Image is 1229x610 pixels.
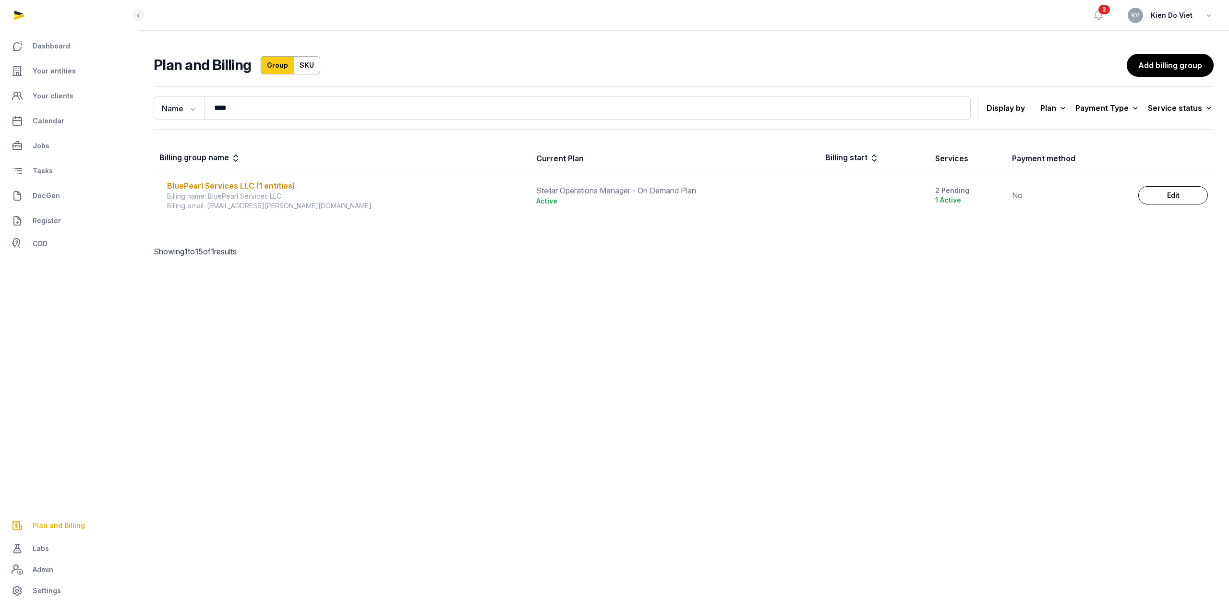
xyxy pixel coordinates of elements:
[33,564,53,575] span: Admin
[167,201,525,211] div: Billing email: [EMAIL_ADDRESS][PERSON_NAME][DOMAIN_NAME]
[1127,54,1214,77] a: Add billing group
[167,191,525,201] div: Billing name: BluePearl Services LLC
[33,543,49,554] span: Labs
[1012,153,1075,164] div: Payment method
[8,209,130,232] a: Register
[33,238,48,250] span: CDD
[33,190,60,202] span: DocGen
[536,153,584,164] div: Current Plan
[195,247,203,256] span: 15
[8,184,130,207] a: DocGen
[33,585,61,597] span: Settings
[8,84,130,108] a: Your clients
[987,100,1025,116] p: Display by
[33,215,61,227] span: Register
[159,152,241,165] div: Billing group name
[33,140,49,152] span: Jobs
[8,234,130,253] a: CDD
[1098,5,1110,14] span: 2
[8,514,130,537] a: Plan and Billing
[1128,8,1143,23] button: KV
[8,560,130,579] a: Admin
[935,186,1000,195] div: 2 Pending
[8,134,130,157] a: Jobs
[1151,10,1193,21] span: Kien Do Viet
[33,90,73,102] span: Your clients
[211,247,214,256] span: 1
[825,152,879,165] div: Billing start
[184,247,188,256] span: 1
[33,65,76,77] span: Your entities
[8,579,130,602] a: Settings
[261,56,294,74] a: Group
[8,159,130,182] a: Tasks
[33,165,53,177] span: Tasks
[33,520,85,531] span: Plan and Billing
[33,115,64,127] span: Calendar
[935,153,968,164] div: Services
[154,234,407,269] p: Showing to of results
[536,185,814,196] div: Stellar Operations Manager - On Demand Plan
[1075,101,1140,115] div: Payment Type
[154,96,205,120] button: Name
[154,56,251,74] h2: Plan and Billing
[33,40,70,52] span: Dashboard
[935,195,1000,205] div: 1 Active
[1012,190,1127,201] div: No
[294,56,320,74] a: SKU
[8,537,130,560] a: Labs
[8,109,130,132] a: Calendar
[8,60,130,83] a: Your entities
[8,35,130,58] a: Dashboard
[1040,101,1068,115] div: Plan
[1138,186,1208,204] a: Edit
[536,196,814,206] div: Active
[1132,12,1140,18] span: KV
[1148,101,1214,115] div: Service status
[167,180,525,191] div: BluePearl Services LLC (1 entities)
